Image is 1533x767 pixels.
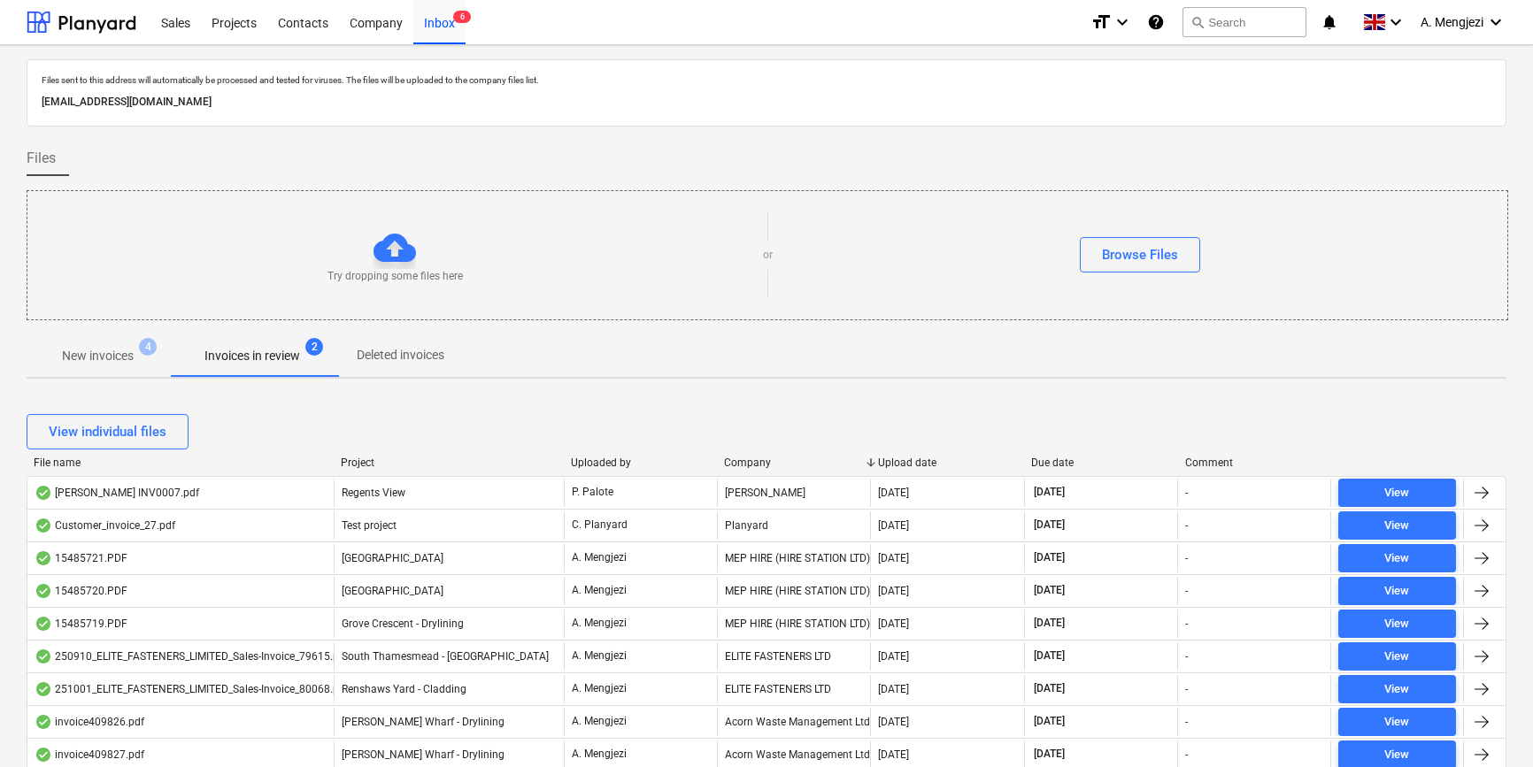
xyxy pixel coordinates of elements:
[1112,12,1133,33] i: keyboard_arrow_down
[1384,581,1409,602] div: View
[35,551,127,565] div: 15485721.PDF
[357,346,444,364] p: Deleted invoices
[878,487,909,499] div: [DATE]
[342,748,505,761] span: Montgomery's Wharf - Drylining
[717,610,870,638] div: MEP HIRE (HIRE STATION LTD)
[1185,716,1188,728] div: -
[342,519,397,532] span: Test project
[1032,550,1067,565] span: [DATE]
[1182,7,1306,37] button: Search
[35,715,52,729] div: OCR finished
[305,338,323,356] span: 2
[1185,748,1188,761] div: -
[1032,485,1067,500] span: [DATE]
[878,519,909,532] div: [DATE]
[1190,15,1205,29] span: search
[35,518,52,533] div: OCR finished
[1032,616,1067,631] span: [DATE]
[1384,712,1409,732] div: View
[1147,12,1165,33] i: Knowledge base
[1384,483,1409,503] div: View
[204,347,300,365] p: Invoices in review
[878,552,909,564] div: [DATE]
[717,577,870,605] div: MEP HIRE (HIRE STATION LTD)
[35,584,52,598] div: OCR finished
[878,617,909,630] div: [DATE]
[1185,552,1188,564] div: -
[1384,548,1409,569] div: View
[35,551,52,565] div: OCR finished
[717,511,870,540] div: Planyard
[717,708,870,736] div: Acorn Waste Management Ltd
[139,338,157,356] span: 4
[1338,642,1456,671] button: View
[878,716,909,728] div: [DATE]
[717,544,870,572] div: MEP HIRE (HIRE STATION LTD)
[1384,614,1409,634] div: View
[878,456,1017,469] div: Upload date
[717,642,870,671] div: ELITE FASTENERS LTD
[572,681,627,696] p: A. Mengjezi
[1185,683,1188,695] div: -
[1185,487,1188,499] div: -
[763,248,773,263] p: or
[572,518,628,533] p: C. Planyard
[1080,237,1200,272] button: Browse Files
[1032,714,1067,729] span: [DATE]
[34,456,327,469] div: File name
[453,11,471,23] span: 6
[572,747,627,762] p: A. Mengjezi
[35,715,144,729] div: invoice409826.pdf
[1185,650,1188,663] div: -
[878,748,909,761] div: [DATE]
[27,414,189,449] button: View individual files
[1485,12,1506,33] i: keyboard_arrow_down
[27,148,56,169] span: Files
[878,683,909,695] div: [DATE]
[49,420,166,443] div: View individual files
[342,487,405,499] span: Regents View
[1384,745,1409,765] div: View
[878,650,909,663] div: [DATE]
[342,585,443,597] span: Camden Goods Yard
[42,93,1491,111] p: [EMAIL_ADDRESS][DOMAIN_NAME]
[342,716,505,728] span: Montgomery's Wharf - Drylining
[1185,617,1188,630] div: -
[35,518,175,533] div: Customer_invoice_27.pdf
[35,748,52,762] div: OCR finished
[35,649,52,663] div: OCR finished
[571,456,710,469] div: Uploaded by
[1321,12,1338,33] i: notifications
[572,583,627,598] p: A. Mengjezi
[35,617,52,631] div: OCR finished
[717,675,870,703] div: ELITE FASTENERS LTD
[35,486,199,500] div: [PERSON_NAME] INV0007.pdf
[342,617,464,630] span: Grove Crescent - Drylining
[1032,518,1067,533] span: [DATE]
[35,682,52,696] div: OCR finished
[572,550,627,565] p: A. Mengjezi
[1032,648,1067,663] span: [DATE]
[342,552,443,564] span: Camden Goods Yard
[1185,585,1188,597] div: -
[572,616,627,631] p: A. Mengjezi
[327,269,463,284] p: Try dropping some files here
[1185,519,1188,532] div: -
[1384,647,1409,667] div: View
[1032,583,1067,598] span: [DATE]
[62,347,134,365] p: New invoices
[1338,577,1456,605] button: View
[1444,682,1533,767] iframe: Chat Widget
[1338,479,1456,507] button: View
[35,584,127,598] div: 15485720.PDF
[878,585,909,597] div: [DATE]
[1031,456,1170,469] div: Due date
[572,485,613,500] p: P. Palote
[35,682,349,696] div: 251001_ELITE_FASTENERS_LIMITED_Sales-Invoice_80068.pdf
[35,617,127,631] div: 15485719.PDF
[1338,708,1456,736] button: View
[35,649,349,663] div: 250910_ELITE_FASTENERS_LIMITED_Sales-Invoice_79615.pdf
[1338,511,1456,540] button: View
[42,74,1491,86] p: Files sent to this address will automatically be processed and tested for viruses. The files will...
